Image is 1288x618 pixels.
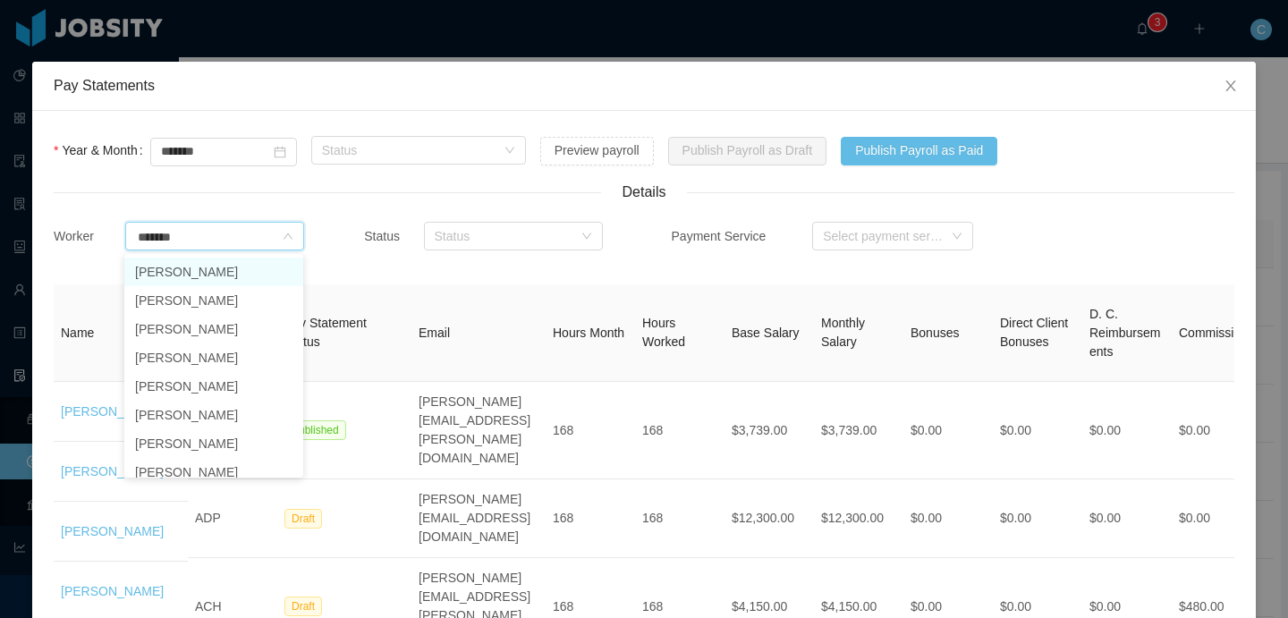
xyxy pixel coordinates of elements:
[1224,79,1238,93] i: icon: close
[724,479,814,558] td: $12,300.00
[61,326,94,340] span: Name
[601,182,688,203] span: Details
[284,509,322,529] span: Draft
[823,227,943,245] div: Select payment service
[841,137,997,165] button: Publish Payroll as Paid
[284,316,367,349] span: Pay Statement Status
[814,382,903,479] td: $3,739.00
[911,326,959,340] span: Bonuses
[419,326,450,340] span: Email
[993,382,1082,479] td: $0.00
[124,315,303,343] li: [PERSON_NAME]
[546,479,635,558] td: 168
[61,584,164,598] a: [PERSON_NAME]
[54,143,150,157] label: Year & Month
[546,382,635,479] td: 168
[581,231,592,243] i: icon: down
[1179,326,1254,340] span: Commissions
[672,227,833,246] div: Payment Service
[411,479,546,558] td: [PERSON_NAME][EMAIL_ADDRESS][DOMAIN_NAME]
[814,479,903,558] td: $12,300.00
[1172,479,1261,558] td: $0.00
[724,382,814,479] td: $3,739.00
[124,286,303,315] li: [PERSON_NAME]
[642,316,685,349] span: Hours Worked
[124,429,303,458] li: [PERSON_NAME]
[540,137,654,165] button: Preview payroll
[274,146,286,158] i: icon: calendar
[188,479,277,558] td: ADP
[635,479,724,558] td: 168
[952,231,962,243] i: icon: down
[1172,382,1261,479] td: $0.00
[553,326,624,340] span: Hours Month
[1000,316,1068,349] span: Direct Client Bonuses
[124,258,303,286] li: [PERSON_NAME]
[504,145,515,157] i: icon: down
[54,76,1234,96] div: Pay Statements
[1206,62,1256,112] button: Close
[903,382,993,479] td: $0.00
[635,382,724,479] td: 168
[435,227,572,245] div: Status
[284,420,346,440] span: Published
[124,372,303,401] li: [PERSON_NAME]
[61,464,164,478] a: [PERSON_NAME]
[283,231,293,243] i: icon: down
[1082,479,1172,558] td: $0.00
[124,458,303,487] li: [PERSON_NAME]
[993,479,1082,558] td: $0.00
[61,404,164,419] a: [PERSON_NAME]
[284,597,322,616] span: Draft
[1089,307,1160,359] span: D. C. Reimbursements
[322,141,496,159] div: Status
[364,227,436,246] div: Status
[124,343,303,372] li: [PERSON_NAME]
[61,524,164,538] a: [PERSON_NAME]
[411,382,546,479] td: [PERSON_NAME][EMAIL_ADDRESS][PERSON_NAME][DOMAIN_NAME]
[54,227,125,246] div: Worker
[124,401,303,429] li: [PERSON_NAME]
[1082,382,1172,479] td: $0.00
[732,326,799,340] span: Base Salary
[903,479,993,558] td: $0.00
[821,316,865,349] span: Monthly Salary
